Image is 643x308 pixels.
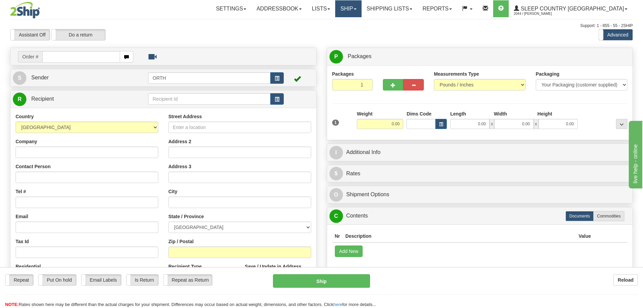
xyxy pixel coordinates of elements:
[16,238,29,245] label: Tax Id
[599,29,633,40] label: Advanced
[82,275,121,285] label: Email Labels
[514,10,565,17] span: 2044 / [PERSON_NAME]
[31,96,54,102] span: Recipient
[343,230,576,242] th: Description
[16,138,37,145] label: Company
[168,188,177,195] label: City
[245,263,311,277] label: Save / Update in Address Book
[332,71,354,77] label: Packages
[168,122,311,133] input: Enter a location
[39,275,76,285] label: Put On hold
[16,113,34,120] label: Country
[566,211,594,221] label: Documents
[16,263,41,270] label: Residential
[334,302,342,307] a: here
[357,110,372,117] label: Weight
[168,113,202,120] label: Street Address
[10,23,633,29] div: Support: 1 - 855 - 55 - 2SHIP
[329,50,343,63] span: P
[329,146,343,159] span: I
[618,277,634,283] b: Reload
[168,238,194,245] label: Zip / Postal
[534,119,538,129] span: x
[407,110,431,117] label: Dims Code
[307,0,335,17] a: Lists
[13,93,26,106] span: R
[18,51,42,62] span: Order #
[509,0,633,17] a: Sleep Country [GEOGRAPHIC_DATA] 2044 / [PERSON_NAME]
[335,246,363,257] button: Add New
[148,93,270,105] input: Recipient Id
[329,167,343,180] span: $
[10,29,50,40] label: Assistant Off
[168,138,191,145] label: Address 2
[348,53,371,59] span: Packages
[211,0,251,17] a: Settings
[362,0,417,17] a: Shipping lists
[5,275,33,285] label: Repeat
[16,188,26,195] label: Tel #
[450,110,466,117] label: Length
[616,119,627,129] div: ...
[494,110,507,117] label: Width
[13,71,148,85] a: S Sender
[16,213,28,220] label: Email
[335,0,361,17] a: Ship
[489,119,494,129] span: x
[329,209,343,223] span: C
[329,50,630,63] a: P Packages
[536,71,559,77] label: Packaging
[31,75,49,80] span: Sender
[10,2,40,19] img: logo2044.jpg
[627,120,642,188] iframe: chat widget
[332,120,339,126] span: 1
[168,213,204,220] label: State / Province
[13,71,26,85] span: S
[593,211,624,221] label: Commodities
[434,71,479,77] label: Measurements Type
[537,110,552,117] label: Height
[5,302,19,307] span: NOTE:
[168,263,202,270] label: Recipient Type
[329,146,630,159] a: IAdditional Info
[5,4,63,12] div: live help - online
[13,92,133,106] a: R Recipient
[613,274,638,286] button: Reload
[576,230,594,242] th: Value
[164,275,212,285] label: Repeat as Return
[251,0,307,17] a: Addressbook
[329,167,630,181] a: $Rates
[148,72,270,84] input: Sender Id
[332,230,343,242] th: Nr
[329,188,630,202] a: OShipment Options
[417,0,457,17] a: Reports
[16,163,50,170] label: Contact Person
[127,275,158,285] label: Is Return
[168,163,191,170] label: Address 3
[273,274,370,288] button: Ship
[519,6,624,11] span: Sleep Country [GEOGRAPHIC_DATA]
[329,209,630,223] a: CContents
[329,188,343,202] span: O
[52,29,105,40] label: Do a return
